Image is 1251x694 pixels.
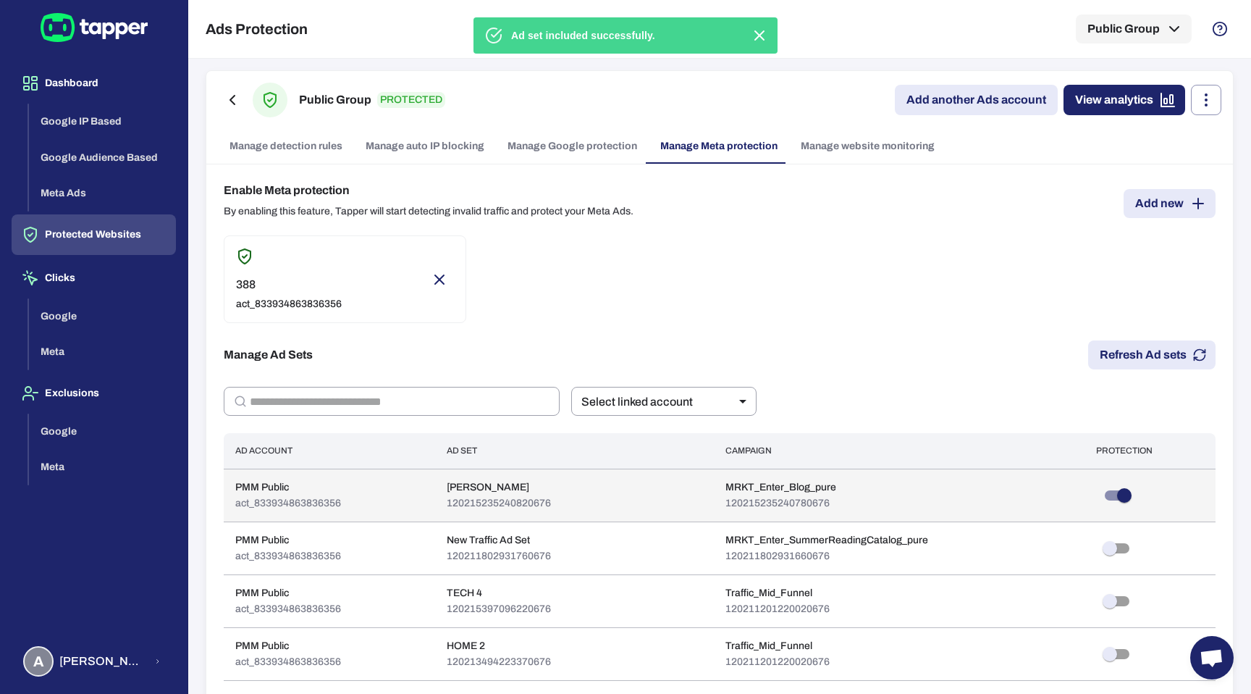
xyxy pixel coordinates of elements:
[29,140,176,176] button: Google Audience Based
[725,481,836,494] p: MRKT_Enter_Blog_pure
[496,129,649,164] a: Manage Google protection
[29,150,176,162] a: Google Audience Based
[725,550,928,563] p: 120211802931660676
[12,640,176,682] button: A[PERSON_NAME] [PERSON_NAME] Koutsogianni
[354,129,496,164] a: Manage auto IP blocking
[377,92,445,108] p: PROTECTED
[447,603,551,616] p: 120215397096220676
[1084,433,1216,469] th: Protection
[12,227,176,240] a: Protected Websites
[29,309,176,321] a: Google
[29,460,176,472] a: Meta
[236,277,342,292] p: 388
[23,646,54,677] div: A
[511,28,655,43] p: Ad set included successfully.
[235,656,341,669] p: act_833934863836356
[299,91,371,109] h6: Public Group
[1063,85,1185,115] a: View analytics
[235,481,341,494] p: PMM Public
[571,387,757,416] div: Select linked account
[435,433,713,469] th: Ad Set
[725,640,830,653] p: Traffic_Mid_Funnel
[12,386,176,398] a: Exclusions
[789,129,946,164] a: Manage website monitoring
[29,414,176,450] button: Google
[649,129,789,164] a: Manage Meta protection
[12,373,176,414] button: Exclusions
[59,654,146,669] span: [PERSON_NAME] [PERSON_NAME] Koutsogianni
[447,550,551,563] p: 120211802931760676
[725,587,830,600] p: Traffic_Mid_Funnel
[235,497,341,510] p: act_833934863836356
[447,640,551,653] p: HOME 2
[235,640,341,653] p: PMM Public
[224,182,633,199] h6: Enable Meta protection
[12,258,176,298] button: Clicks
[725,497,836,510] p: 120215235240780676
[29,175,176,212] button: Meta Ads
[218,129,354,164] a: Manage detection rules
[235,534,341,547] p: PMM Public
[1190,636,1234,680] a: Open chat
[725,656,830,669] p: 120211201220020676
[235,550,341,563] p: act_833934863836356
[206,20,308,38] h5: Ads Protection
[725,534,928,547] p: MRKT_Enter_SummerReadingCatalog_pure
[12,214,176,255] button: Protected Websites
[1088,340,1216,369] button: Refresh Ad sets
[224,205,633,218] p: By enabling this feature, Tapper will start detecting invalid traffic and protect your Meta Ads.
[29,298,176,335] button: Google
[29,186,176,198] a: Meta Ads
[714,433,1085,469] th: Campaign
[12,76,176,88] a: Dashboard
[447,587,551,600] p: TECH 4
[425,265,454,294] button: Remove account
[12,63,176,104] button: Dashboard
[224,346,313,364] h6: Manage Ad Sets
[447,481,551,494] p: [PERSON_NAME]
[29,345,176,357] a: Meta
[1076,14,1192,43] button: Public Group
[236,298,342,311] p: act_833934863836356
[29,104,176,140] button: Google IP Based
[29,449,176,485] button: Meta
[224,433,435,469] th: Ad Account
[29,114,176,127] a: Google IP Based
[29,334,176,370] button: Meta
[29,424,176,436] a: Google
[725,603,830,616] p: 120211201220020676
[895,85,1058,115] a: Add another Ads account
[235,603,341,616] p: act_833934863836356
[447,497,551,510] p: 120215235240820676
[235,587,341,600] p: PMM Public
[12,271,176,283] a: Clicks
[447,534,551,547] p: New Traffic Ad Set
[1124,189,1216,218] button: Add new
[447,656,551,669] p: 120213494223370676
